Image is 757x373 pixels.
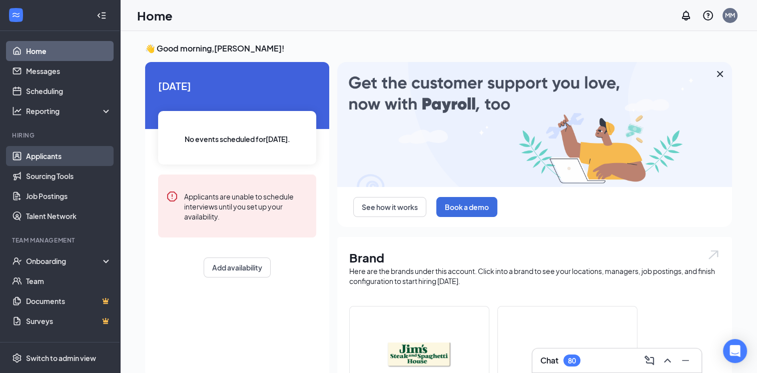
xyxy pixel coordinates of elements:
svg: UserCheck [12,256,22,266]
svg: QuestionInfo [702,9,714,21]
div: Applicants are unable to schedule interviews until you set up your availability. [184,190,308,221]
h1: Brand [349,249,720,266]
svg: ChevronUp [661,354,673,366]
div: Switch to admin view [26,353,96,363]
h3: Chat [540,355,558,366]
span: No events scheduled for [DATE] . [185,133,290,144]
svg: Error [166,190,178,202]
button: Add availability [204,257,271,277]
div: Onboarding [26,256,103,266]
img: payroll-large.gif [337,62,732,187]
button: Book a demo [436,197,497,217]
svg: WorkstreamLogo [11,10,21,20]
svg: Notifications [680,9,692,21]
a: Applicants [26,146,112,166]
a: Messages [26,61,112,81]
svg: Minimize [679,354,691,366]
div: Team Management [12,236,110,244]
button: Minimize [677,352,693,368]
h1: Home [137,7,173,24]
h3: 👋 Good morning, [PERSON_NAME] ! [145,43,732,54]
div: Hiring [12,131,110,139]
a: Home [26,41,112,61]
a: Scheduling [26,81,112,101]
div: Here are the brands under this account. Click into a brand to see your locations, managers, job p... [349,266,720,286]
a: Team [26,271,112,291]
div: Payroll [12,341,110,349]
a: Talent Network [26,206,112,226]
img: open.6027fd2a22e1237b5b06.svg [707,249,720,260]
button: ChevronUp [659,352,675,368]
svg: Cross [714,68,726,80]
a: SurveysCrown [26,311,112,331]
svg: ComposeMessage [643,354,655,366]
a: DocumentsCrown [26,291,112,311]
button: See how it works [353,197,426,217]
svg: Settings [12,353,22,363]
span: [DATE] [158,78,316,93]
div: 80 [568,356,576,365]
button: ComposeMessage [641,352,657,368]
div: Open Intercom Messenger [723,339,747,363]
svg: Analysis [12,106,22,116]
a: Job Postings [26,186,112,206]
a: Sourcing Tools [26,166,112,186]
div: MM [725,11,735,19]
div: Reporting [26,106,112,116]
svg: Collapse [97,10,107,20]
